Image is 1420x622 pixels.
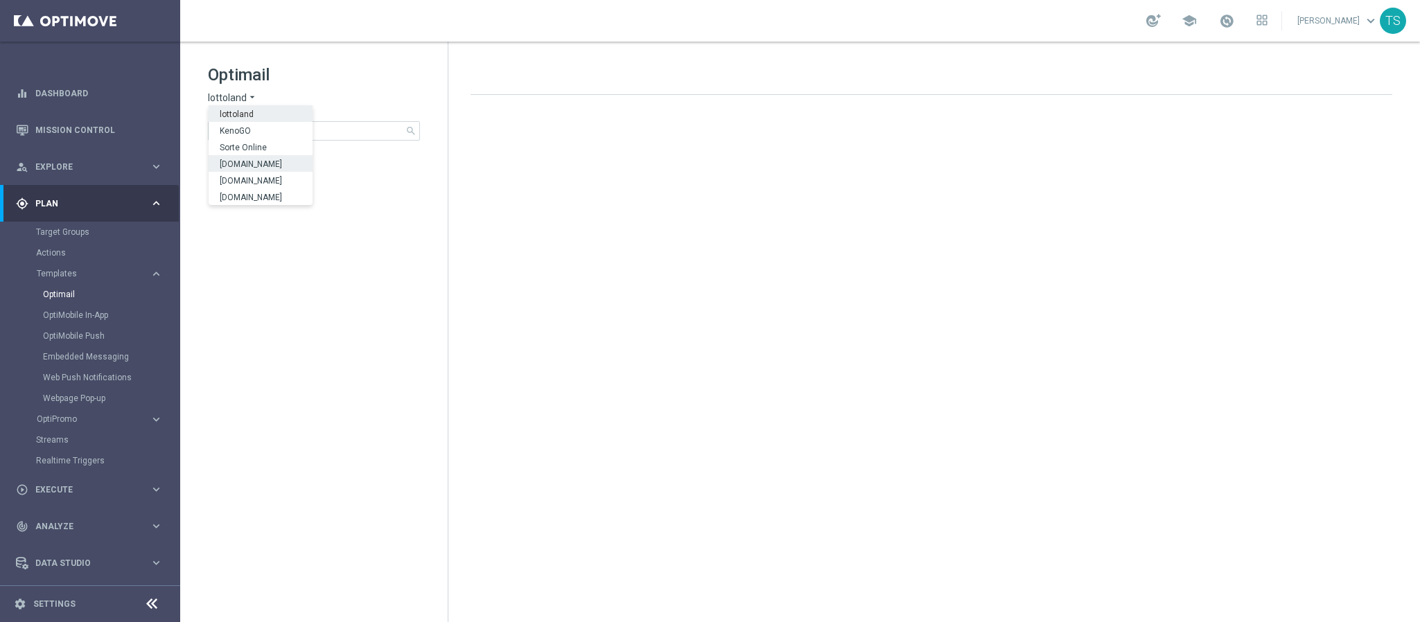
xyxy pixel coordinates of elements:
i: play_circle_outline [16,483,28,496]
i: keyboard_arrow_right [150,556,163,569]
i: settings [14,598,26,610]
h1: Optimail [208,64,420,86]
i: gps_fixed [16,197,28,210]
div: Analyze [16,520,150,533]
ng-dropdown-panel: Options list [209,105,313,205]
i: arrow_drop_down [247,91,258,105]
div: Mission Control [16,112,163,148]
a: Mission Control [35,112,163,148]
div: Streams [36,429,179,450]
div: Execute [16,483,150,496]
i: keyboard_arrow_right [150,519,163,533]
a: Realtime Triggers [36,455,144,466]
i: equalizer [16,87,28,100]
a: Streams [36,434,144,445]
div: OptiPromo [37,415,150,423]
button: track_changes Analyze keyboard_arrow_right [15,521,164,532]
span: Plan [35,199,150,208]
span: OptiPromo [37,415,136,423]
i: keyboard_arrow_right [150,197,163,210]
button: equalizer Dashboard [15,88,164,99]
div: Optibot [16,581,163,618]
i: track_changes [16,520,28,533]
button: gps_fixed Plan keyboard_arrow_right [15,198,164,209]
a: Settings [33,600,76,608]
a: Actions [36,247,144,258]
span: search [405,125,417,136]
span: Templates [37,269,136,278]
button: Mission Control [15,125,164,136]
i: keyboard_arrow_right [150,483,163,496]
button: Templates keyboard_arrow_right [36,268,164,279]
i: person_search [16,161,28,173]
a: Optibot [35,581,145,618]
span: keyboard_arrow_down [1363,13,1378,28]
span: Data Studio [35,559,150,567]
span: school [1182,13,1197,28]
button: play_circle_outline Execute keyboard_arrow_right [15,484,164,495]
a: Target Groups [36,226,144,238]
div: OptiPromo [36,409,179,429]
span: Explore [35,163,150,171]
div: Optimail [43,284,179,305]
div: Web Push Notifications [43,367,179,388]
div: Explore [16,161,150,173]
div: Dashboard [16,75,163,112]
div: TS [1380,8,1406,34]
a: [PERSON_NAME]keyboard_arrow_down [1296,10,1380,31]
a: Web Push Notifications [43,372,144,383]
button: person_search Explore keyboard_arrow_right [15,161,164,172]
button: OptiPromo keyboard_arrow_right [36,414,164,425]
div: Webpage Pop-up [43,388,179,409]
a: Optimail [43,289,144,300]
button: lottoland arrow_drop_down [208,91,258,105]
div: Realtime Triggers [36,450,179,471]
span: Execute [35,486,150,494]
div: Templates [36,263,179,409]
a: Webpage Pop-up [43,393,144,404]
div: Data Studio [16,557,150,569]
div: Actions [36,242,179,263]
div: Embedded Messaging [43,346,179,367]
i: keyboard_arrow_right [150,413,163,426]
input: Search Template [208,121,420,141]
span: lottoland [208,91,247,105]
a: OptiMobile In-App [43,310,144,321]
a: OptiMobile Push [43,330,144,341]
div: OptiMobile Push [43,326,179,346]
div: Target Groups [36,222,179,242]
i: keyboard_arrow_right [150,267,163,281]
a: Embedded Messaging [43,351,144,362]
div: Templates [37,269,150,278]
button: Data Studio keyboard_arrow_right [15,558,164,569]
i: keyboard_arrow_right [150,160,163,173]
div: Plan [16,197,150,210]
div: OptiMobile In-App [43,305,179,326]
span: Analyze [35,522,150,531]
a: Dashboard [35,75,163,112]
